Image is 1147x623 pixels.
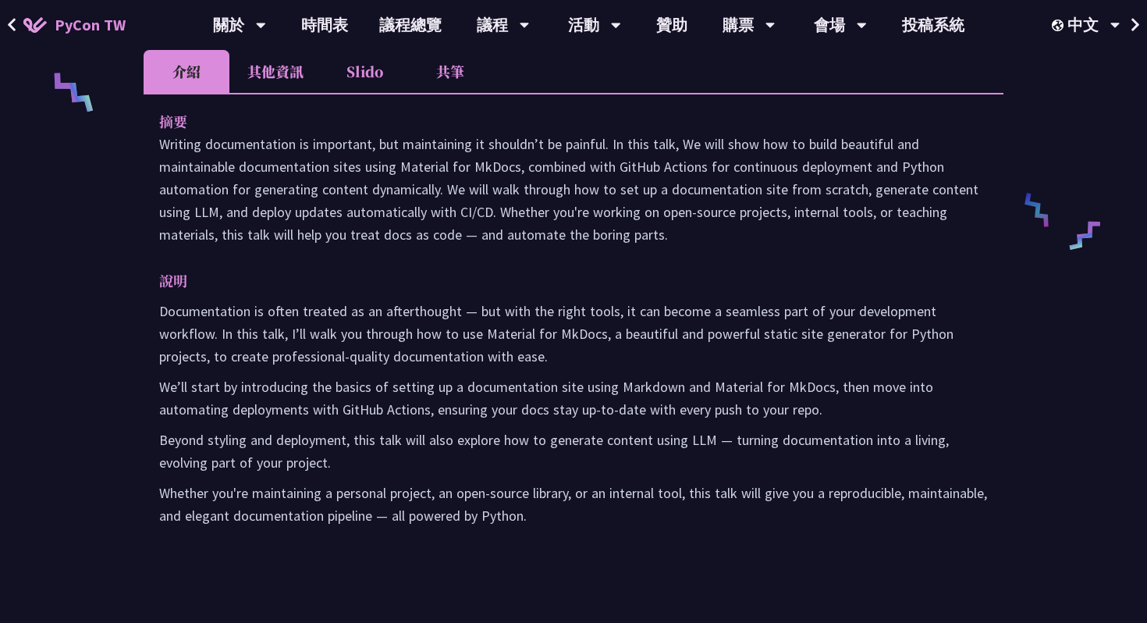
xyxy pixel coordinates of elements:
[159,376,988,421] p: We’ll start by introducing the basics of setting up a documentation site using Markdown and Mater...
[159,429,988,474] p: Beyond styling and deployment, this talk will also explore how to generate content using LLM — tu...
[159,300,988,368] p: Documentation is often treated as an afterthought — but with the right tools, it can become a sea...
[159,269,957,292] p: 說明
[159,110,957,133] p: 摘要
[1052,20,1067,31] img: Locale Icon
[23,17,47,33] img: Home icon of PyCon TW 2025
[159,133,988,246] p: Writing documentation is important, but maintaining it shouldn’t be painful. In this talk, We wil...
[321,50,407,93] li: Slido
[407,50,493,93] li: 共筆
[159,482,988,527] p: Whether you're maintaining a personal project, an open-source library, or an internal tool, this ...
[8,5,141,44] a: PyCon TW
[55,13,126,37] span: PyCon TW
[229,50,321,93] li: 其他資訊
[144,50,229,93] li: 介紹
